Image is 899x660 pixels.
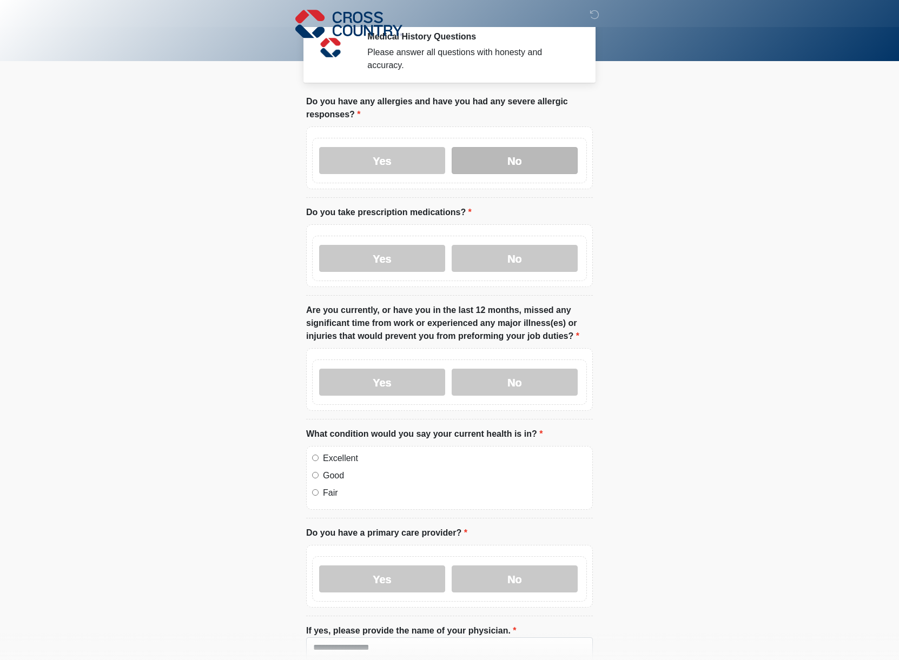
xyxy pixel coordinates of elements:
label: Yes [319,565,445,592]
label: If yes, please provide the name of your physician. [306,624,517,637]
label: Yes [319,147,445,174]
label: Yes [319,369,445,396]
label: Good [323,469,587,482]
img: Cross Country Logo [295,8,402,39]
label: Excellent [323,452,587,465]
input: Fair [312,489,319,496]
label: What condition would you say your current health is in? [306,428,543,441]
label: No [452,565,578,592]
label: Yes [319,245,445,272]
input: Excellent [312,455,319,461]
label: Do you have a primary care provider? [306,526,467,539]
div: Please answer all questions with honesty and accuracy. [367,46,577,72]
label: Are you currently, or have you in the last 12 months, missed any significant time from work or ex... [306,304,593,343]
img: Agent Avatar [314,31,347,64]
label: Do you have any allergies and have you had any severe allergic responses? [306,95,593,121]
label: Fair [323,486,587,499]
label: Do you take prescription medications? [306,206,472,219]
label: No [452,369,578,396]
label: No [452,147,578,174]
input: Good [312,472,319,478]
label: No [452,245,578,272]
